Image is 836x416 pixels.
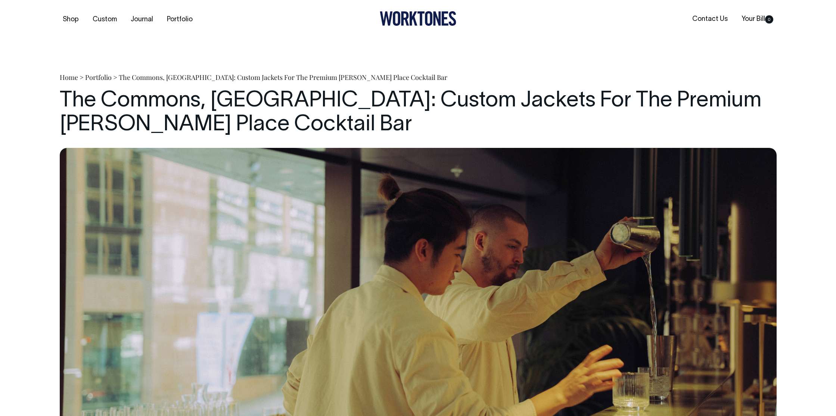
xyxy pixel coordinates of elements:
span: > [80,73,84,82]
a: Portfolio [164,13,196,26]
a: Your Bill0 [739,13,776,25]
h1: The Commons, [GEOGRAPHIC_DATA]: Custom Jackets For The Premium [PERSON_NAME] Place Cocktail Bar [60,89,777,137]
span: The Commons, [GEOGRAPHIC_DATA]: Custom Jackets For The Premium [PERSON_NAME] Place Cocktail Bar [119,73,447,82]
a: Journal [128,13,156,26]
a: Portfolio [85,73,112,82]
a: Contact Us [689,13,731,25]
a: Shop [60,13,82,26]
a: Home [60,73,78,82]
span: 0 [765,15,773,24]
a: Custom [90,13,120,26]
span: > [113,73,117,82]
